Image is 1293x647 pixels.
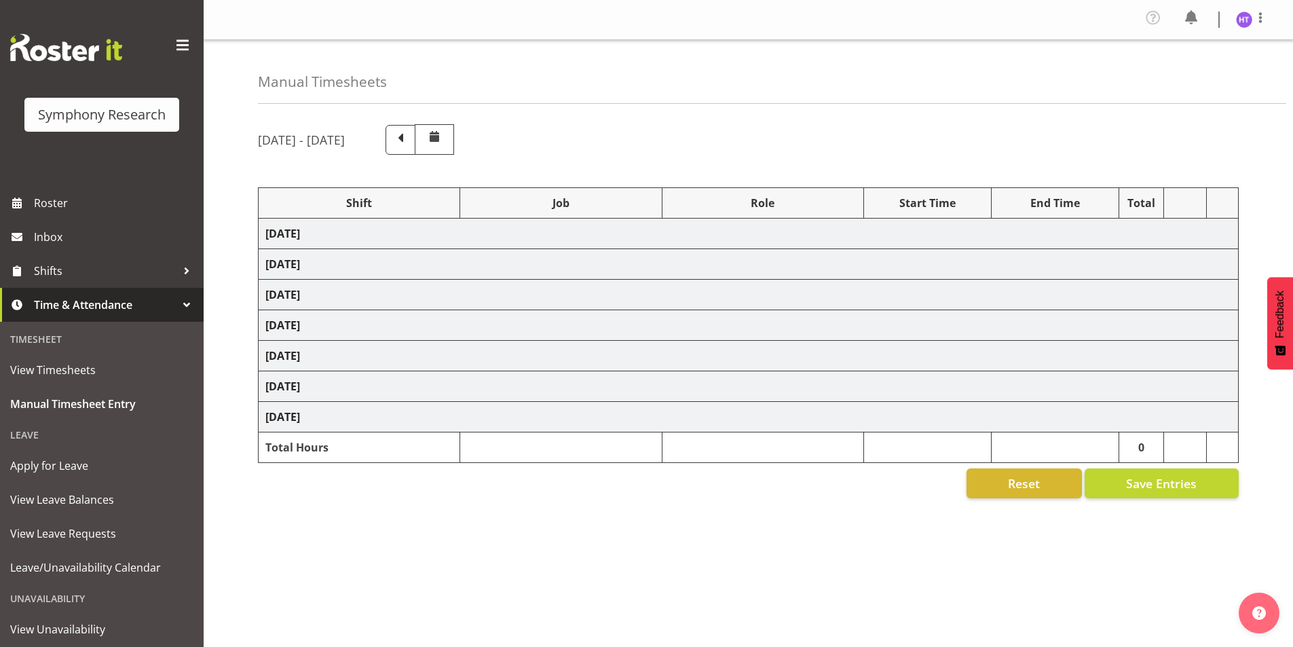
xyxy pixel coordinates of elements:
span: Apply for Leave [10,456,193,476]
img: help-xxl-2.png [1252,606,1266,620]
span: Inbox [34,227,197,247]
a: View Timesheets [3,353,200,387]
td: [DATE] [259,371,1239,402]
div: Symphony Research [38,105,166,125]
a: Manual Timesheet Entry [3,387,200,421]
span: Leave/Unavailability Calendar [10,557,193,578]
div: Total [1126,195,1157,211]
td: Total Hours [259,432,460,463]
a: Apply for Leave [3,449,200,483]
img: hal-thomas1264.jpg [1236,12,1252,28]
div: Leave [3,421,200,449]
div: Unavailability [3,585,200,612]
a: View Leave Balances [3,483,200,517]
span: Save Entries [1126,475,1197,492]
td: [DATE] [259,219,1239,249]
td: [DATE] [259,402,1239,432]
span: View Timesheets [10,360,193,380]
td: [DATE] [259,280,1239,310]
span: Time & Attendance [34,295,176,315]
div: Timesheet [3,325,200,353]
span: Shifts [34,261,176,281]
div: Start Time [871,195,984,211]
span: Roster [34,193,197,213]
button: Reset [967,468,1082,498]
span: Reset [1008,475,1040,492]
span: View Unavailability [10,619,193,640]
button: Save Entries [1085,468,1239,498]
div: End Time [998,195,1112,211]
span: Feedback [1274,291,1286,338]
a: View Unavailability [3,612,200,646]
div: Role [669,195,857,211]
img: Rosterit website logo [10,34,122,61]
button: Feedback - Show survey [1267,277,1293,369]
a: Leave/Unavailability Calendar [3,551,200,585]
h4: Manual Timesheets [258,74,387,90]
h5: [DATE] - [DATE] [258,132,345,147]
div: Job [467,195,654,211]
span: Manual Timesheet Entry [10,394,193,414]
td: [DATE] [259,310,1239,341]
td: 0 [1119,432,1164,463]
span: View Leave Requests [10,523,193,544]
td: [DATE] [259,249,1239,280]
div: Shift [265,195,453,211]
span: View Leave Balances [10,489,193,510]
a: View Leave Requests [3,517,200,551]
td: [DATE] [259,341,1239,371]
